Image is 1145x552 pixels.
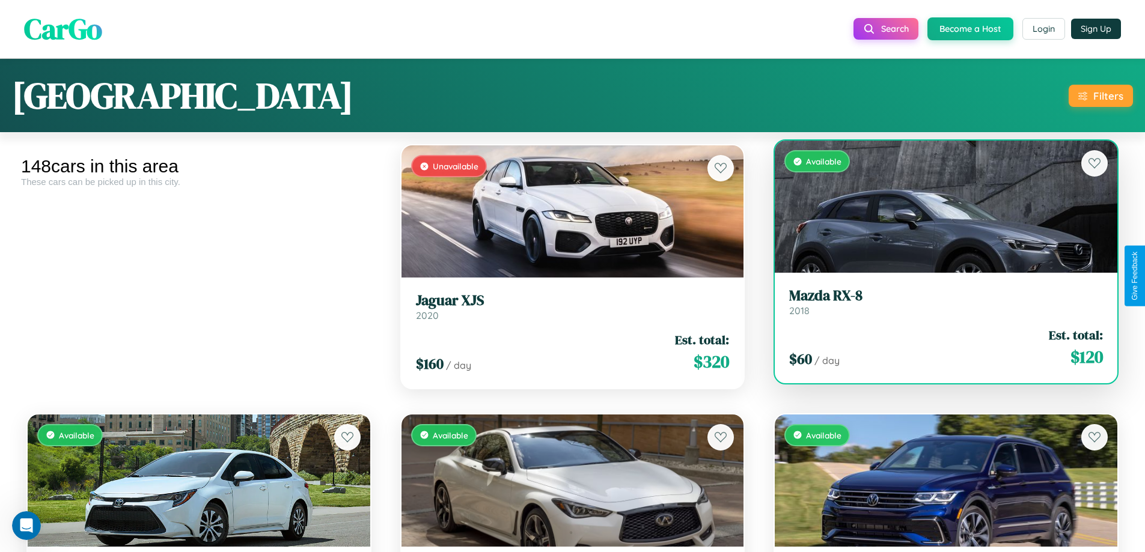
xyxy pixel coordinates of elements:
[21,177,377,187] div: These cars can be picked up in this city.
[694,350,729,374] span: $ 320
[12,71,353,120] h1: [GEOGRAPHIC_DATA]
[1070,345,1103,369] span: $ 120
[59,430,94,440] span: Available
[1022,18,1065,40] button: Login
[433,430,468,440] span: Available
[416,309,439,321] span: 2020
[789,305,810,317] span: 2018
[416,354,444,374] span: $ 160
[416,292,730,321] a: Jaguar XJS2020
[433,161,478,171] span: Unavailable
[1093,89,1123,102] div: Filters
[1049,326,1103,344] span: Est. total:
[1131,252,1139,300] div: Give Feedback
[446,359,471,371] span: / day
[789,287,1103,317] a: Mazda RX-82018
[881,23,909,34] span: Search
[853,18,918,40] button: Search
[675,331,729,348] span: Est. total:
[789,349,812,369] span: $ 60
[1071,19,1121,39] button: Sign Up
[806,156,841,166] span: Available
[806,430,841,440] span: Available
[789,287,1103,305] h3: Mazda RX-8
[416,292,730,309] h3: Jaguar XJS
[21,156,377,177] div: 148 cars in this area
[12,511,41,540] iframe: Intercom live chat
[1069,85,1133,107] button: Filters
[24,9,102,49] span: CarGo
[814,354,840,366] span: / day
[927,17,1013,40] button: Become a Host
